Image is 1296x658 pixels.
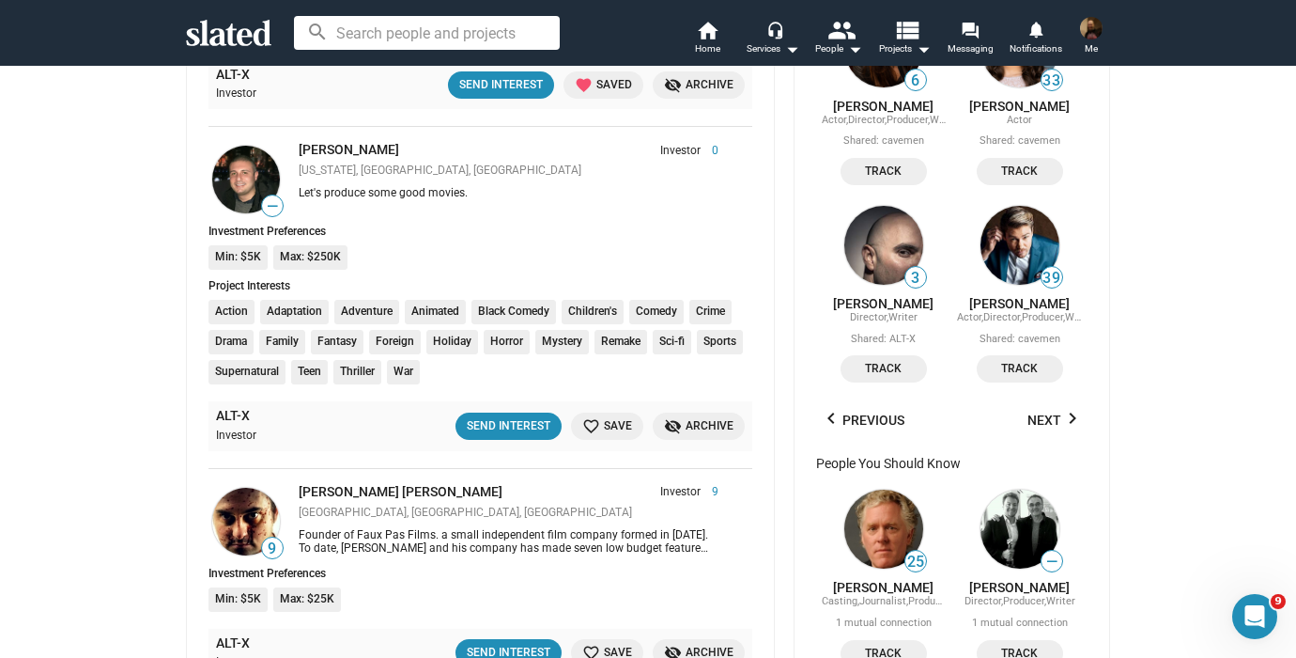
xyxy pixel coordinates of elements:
[780,38,803,60] mat-icon: arrow_drop_down
[216,407,250,425] a: ALT-X
[969,99,1070,114] a: [PERSON_NAME]
[905,269,926,288] span: 3
[961,21,979,39] mat-icon: forum
[1041,269,1062,288] span: 39
[459,75,543,95] div: Send Interest
[1027,403,1084,437] span: Next
[653,330,691,354] li: Sci-fi
[740,19,806,60] button: Services
[448,71,554,99] button: Send Interest
[1271,594,1286,609] span: 9
[664,416,733,436] span: Archive
[1232,594,1277,639] iframe: Intercom live chat
[988,162,1052,181] span: Track
[843,134,924,149] div: Shared: cavemen
[575,75,632,95] span: Saved
[843,38,866,60] mat-icon: arrow_drop_down
[299,142,399,157] a: [PERSON_NAME]
[262,540,283,558] span: 9
[299,484,502,499] a: [PERSON_NAME] [PERSON_NAME]
[208,142,284,217] a: Antonino Iacopino
[471,300,556,324] li: Black Comedy
[912,38,934,60] mat-icon: arrow_drop_down
[1010,38,1062,60] span: Notifications
[930,114,959,126] span: Writer
[291,360,328,384] li: Teen
[841,158,927,185] button: Track
[259,330,305,354] li: Family
[820,407,842,430] mat-icon: keyboard_arrow_left
[273,245,347,270] li: Max: $250K
[820,403,904,437] span: Previous
[964,595,1003,607] span: Director,
[208,360,285,384] li: Supernatural
[980,490,1059,569] img: Bert Sperling
[334,300,399,324] li: Adventure
[260,300,329,324] li: Adaptation
[983,311,1022,323] span: Director,
[262,197,283,215] span: —
[664,75,733,95] span: Archive
[208,225,752,238] div: Investment Preferences
[689,300,732,324] li: Crime
[1003,595,1046,607] span: Producer,
[887,114,930,126] span: Producer,
[988,359,1052,379] span: Track
[1065,311,1094,323] span: Writer
[273,587,341,612] li: Max: $25K
[369,330,421,354] li: Foreign
[701,144,718,159] span: 0
[311,330,363,354] li: Fantasy
[872,19,937,60] button: Projects
[815,38,862,60] div: People
[208,330,254,354] li: Drama
[696,19,718,41] mat-icon: home
[1046,595,1075,607] span: Writer
[822,114,848,126] span: Actor,
[664,417,682,435] mat-icon: visibility_off
[833,580,933,595] a: [PERSON_NAME]
[664,76,682,94] mat-icon: visibility_off
[660,485,701,500] span: Investor
[972,617,1068,631] div: 1 mutual connection
[980,206,1059,285] img: Chad Murray
[1003,19,1069,60] a: Notifications
[208,587,268,612] li: Min: $5K
[299,186,718,201] div: Let's produce some good movies.
[426,330,478,354] li: Holiday
[851,333,916,347] div: Shared: ALT-X
[977,355,1063,383] button: Track
[844,490,923,569] img: Scott Macaulay
[653,71,745,99] button: Archive
[888,311,918,323] span: Writer
[836,617,932,631] div: 1 mutual connection
[850,311,888,323] span: Director,
[216,66,250,84] a: ALT-X
[852,359,916,379] span: Track
[879,38,931,60] span: Projects
[905,71,926,90] span: 6
[816,403,916,437] button: Previous
[660,144,701,159] span: Investor
[455,413,562,440] button: Send Interest
[827,16,855,43] mat-icon: people
[387,360,420,384] li: War
[208,300,255,324] li: Action
[674,19,740,60] a: Home
[1016,403,1088,437] button: Next
[969,296,1070,311] a: [PERSON_NAME]
[833,99,933,114] a: [PERSON_NAME]
[822,595,859,607] span: Casting,
[212,488,280,556] img: Michael Wade Johnson
[844,206,923,285] img: Miguel Parga
[653,413,745,440] button: Archive
[816,456,1088,471] div: People You Should Know
[747,38,799,60] div: Services
[582,417,600,435] mat-icon: favorite_border
[299,164,718,179] div: [US_STATE], [GEOGRAPHIC_DATA], [GEOGRAPHIC_DATA]
[1007,114,1032,126] span: Actor
[484,330,530,354] li: Horror
[294,16,560,50] input: Search people and projects
[405,300,466,324] li: Animated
